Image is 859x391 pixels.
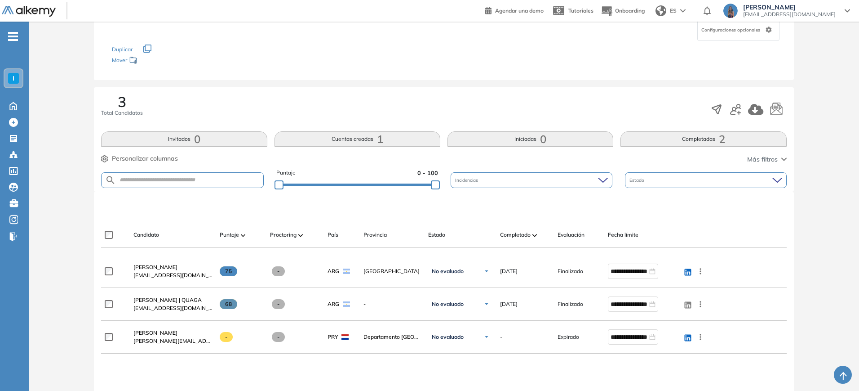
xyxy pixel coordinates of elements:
span: I [13,75,14,82]
button: Cuentas creadas1 [275,131,440,147]
img: [missing "en.ARROW_ALT" translation] [532,234,537,237]
span: No evaluado [432,301,464,308]
span: 75 [220,266,237,276]
span: [EMAIL_ADDRESS][DOMAIN_NAME] [133,304,213,312]
img: PRY [341,334,349,340]
span: Completado [500,231,531,239]
span: [GEOGRAPHIC_DATA] [363,267,421,275]
button: Personalizar columnas [101,154,178,163]
span: [DATE] [500,300,518,308]
span: Onboarding [615,7,645,14]
span: Personalizar columnas [112,154,178,163]
img: Logo [2,6,56,17]
span: ARG [328,300,339,308]
span: - [500,333,502,341]
span: Tutoriales [568,7,593,14]
span: Incidencias [455,177,480,184]
i: - [8,36,18,37]
span: - [363,300,421,308]
button: Completadas2 [620,131,786,147]
span: - [272,266,285,276]
span: [DATE] [500,267,518,275]
span: País [328,231,338,239]
span: Agendar una demo [495,7,544,14]
img: world [655,5,666,16]
a: [PERSON_NAME] [133,329,213,337]
img: Ícono de flecha [484,301,489,307]
span: Candidato [133,231,159,239]
img: arrow [680,9,686,13]
img: Ícono de flecha [484,334,489,340]
span: [EMAIL_ADDRESS][DOMAIN_NAME] [133,271,213,279]
button: Iniciadas0 [447,131,613,147]
span: No evaluado [432,268,464,275]
span: Departamento [GEOGRAPHIC_DATA] [363,333,421,341]
span: Evaluación [558,231,584,239]
img: ARG [343,269,350,274]
button: Onboarding [601,1,645,21]
a: Agendar una demo [485,4,544,15]
span: Fecha límite [608,231,638,239]
span: Puntaje [276,169,296,177]
span: ARG [328,267,339,275]
a: [PERSON_NAME] | QUAGA [133,296,213,304]
img: [missing "en.ARROW_ALT" translation] [298,234,303,237]
span: Puntaje [220,231,239,239]
span: - [220,332,233,342]
span: Duplicar [112,46,133,53]
img: [missing "en.ARROW_ALT" translation] [241,234,245,237]
span: [PERSON_NAME] | QUAGA [133,297,202,303]
a: [PERSON_NAME] [133,263,213,271]
span: 0 - 100 [417,169,438,177]
span: 3 [118,94,126,109]
span: Más filtros [747,155,778,164]
span: Estado [629,177,646,184]
span: Total Candidatos [101,109,143,117]
div: Incidencias [451,172,612,188]
span: [PERSON_NAME][EMAIL_ADDRESS][DOMAIN_NAME] [133,337,213,345]
span: Provincia [363,231,387,239]
button: Invitados0 [101,131,267,147]
span: ES [670,7,677,15]
span: - [272,299,285,309]
div: Estado [625,172,787,188]
img: SEARCH_ALT [105,175,116,186]
span: - [272,332,285,342]
span: No evaluado [432,333,464,341]
span: [PERSON_NAME] [133,329,177,336]
div: Configuraciones opcionales [697,18,779,41]
span: 68 [220,299,237,309]
img: ARG [343,301,350,307]
button: Más filtros [747,155,787,164]
span: Expirado [558,333,579,341]
span: Finalizado [558,267,583,275]
img: Ícono de flecha [484,269,489,274]
span: [PERSON_NAME] [133,264,177,270]
span: PRY [328,333,338,341]
span: [EMAIL_ADDRESS][DOMAIN_NAME] [743,11,836,18]
div: Mover [112,53,202,69]
span: Estado [428,231,445,239]
span: [PERSON_NAME] [743,4,836,11]
span: Configuraciones opcionales [701,27,762,33]
span: Finalizado [558,300,583,308]
span: Proctoring [270,231,297,239]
